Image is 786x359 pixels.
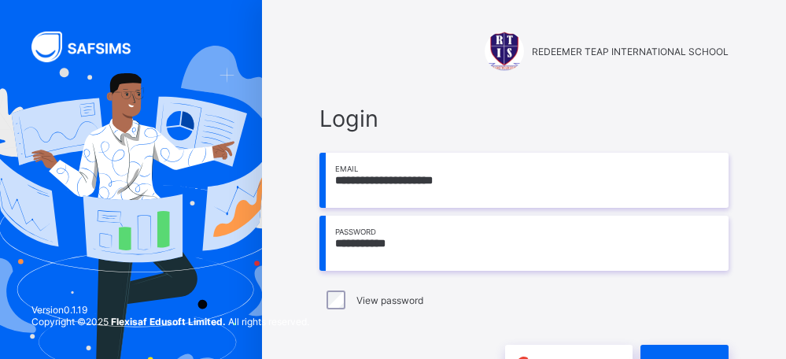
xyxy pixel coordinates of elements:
span: Login [319,105,729,132]
img: SAFSIMS Logo [31,31,149,62]
strong: Flexisaf Edusoft Limited. [111,316,226,328]
label: View password [356,294,423,306]
span: Version 0.1.19 [31,304,309,316]
span: REDEEMER TEAP INTERNATIONAL SCHOOL [532,46,729,57]
span: Copyright © 2025 All rights reserved. [31,316,309,328]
